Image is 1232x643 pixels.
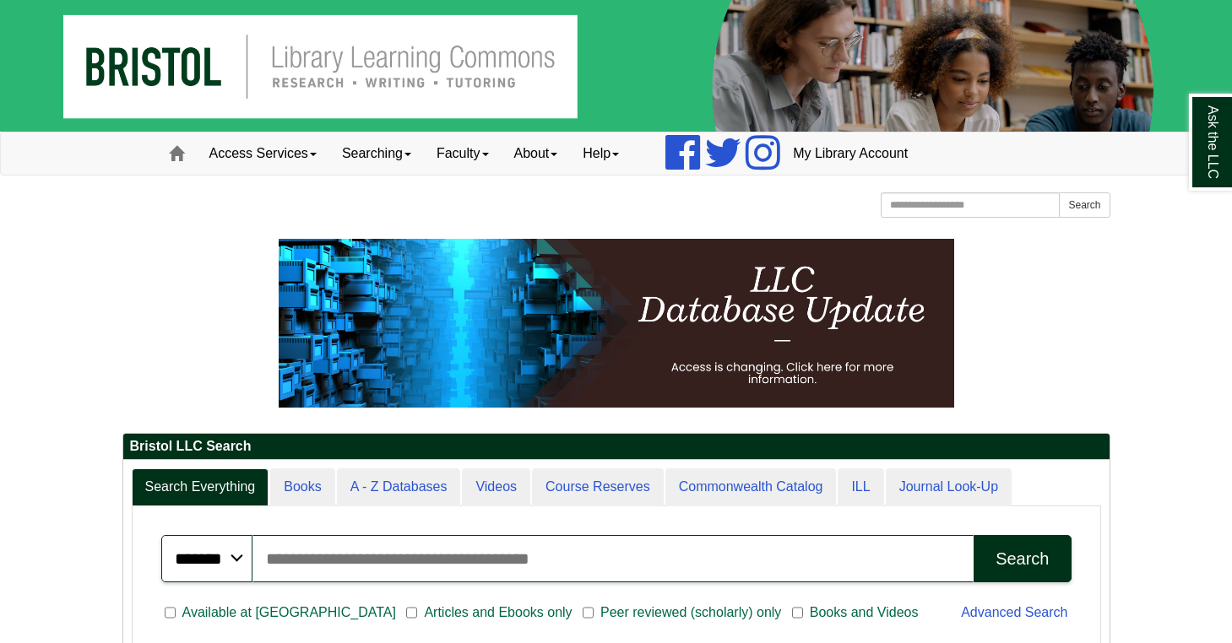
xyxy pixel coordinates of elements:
[780,132,920,175] a: My Library Account
[961,605,1067,619] a: Advanced Search
[123,434,1110,460] h2: Bristol LLC Search
[1059,192,1110,218] button: Search
[838,468,883,506] a: ILL
[974,535,1071,582] button: Search
[532,468,664,506] a: Course Reserves
[996,549,1049,569] div: Search
[176,602,403,623] span: Available at [GEOGRAPHIC_DATA]
[792,605,803,620] input: Books and Videos
[665,468,837,506] a: Commonwealth Catalog
[886,468,1012,506] a: Journal Look-Up
[570,132,632,175] a: Help
[165,605,176,620] input: Available at [GEOGRAPHIC_DATA]
[279,239,954,408] img: HTML tutorial
[329,132,424,175] a: Searching
[424,132,502,175] a: Faculty
[406,605,417,620] input: Articles and Ebooks only
[583,605,594,620] input: Peer reviewed (scholarly) only
[132,468,269,506] a: Search Everything
[197,132,329,175] a: Access Services
[502,132,571,175] a: About
[803,602,925,623] span: Books and Videos
[417,602,578,623] span: Articles and Ebooks only
[462,468,530,506] a: Videos
[594,602,788,623] span: Peer reviewed (scholarly) only
[270,468,334,506] a: Books
[337,468,461,506] a: A - Z Databases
